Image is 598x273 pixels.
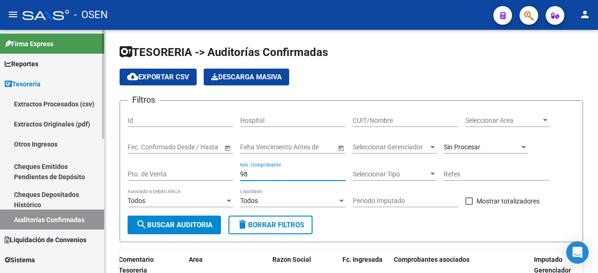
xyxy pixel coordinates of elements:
span: Todos [128,197,145,204]
button: Exportar CSV [120,69,197,85]
span: Comprobantes asociados [394,256,470,263]
span: - OSEN [74,5,108,25]
input: Start date [128,143,157,151]
span: Reportes [5,59,38,69]
mat-icon: person [579,9,591,20]
mat-icon: cloud_download [127,71,138,82]
button: Buscar Auditoria [128,216,221,234]
span: Buscar Auditoria [136,221,213,229]
span: Borrar Filtros [237,221,304,229]
button: Borrar Filtros [228,216,313,234]
mat-icon: menu [7,9,19,20]
button: Open calendar [336,143,346,153]
span: Mostrar totalizadores [477,196,540,207]
span: Sin Procesar [444,143,480,151]
input: End date [164,143,210,151]
span: Descarga Masiva [211,73,282,81]
button: Descarga Masiva [204,69,289,85]
mat-icon: delete [237,219,248,230]
span: Razon Social [272,256,311,263]
h3: Filtros [128,93,160,106]
div: Open Intercom Messenger [566,241,589,264]
span: Exportar CSV [127,73,189,81]
span: TESORERIA -> Auditorías Confirmadas [120,46,328,59]
span: Fc. Ingresada [342,256,383,263]
span: Sistema [5,255,35,265]
app-download-masive: Descarga masiva de comprobantes (adjuntos) [204,69,289,85]
span: Seleccionar Tipo [353,170,428,178]
span: Area [189,256,203,263]
span: Todos [240,197,258,204]
span: Tesorería [5,79,41,89]
span: Seleccionar Area [465,117,541,125]
mat-icon: search [136,219,147,230]
span: Seleccionar Gerenciador [353,143,428,151]
span: Liquidación de Convenios [5,235,86,245]
button: Open calendar [222,143,232,153]
span: Firma Express [5,39,53,49]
